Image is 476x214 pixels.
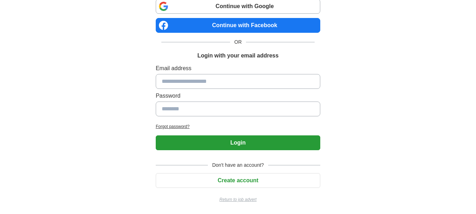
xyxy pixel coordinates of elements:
a: Return to job advert [156,196,320,203]
a: Continue with Facebook [156,18,320,33]
button: Login [156,135,320,150]
span: OR [230,38,246,46]
button: Create account [156,173,320,188]
label: Email address [156,64,320,73]
h1: Login with your email address [197,51,278,60]
span: Don't have an account? [208,161,268,169]
a: Forgot password? [156,123,320,130]
label: Password [156,92,320,100]
a: Create account [156,177,320,183]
